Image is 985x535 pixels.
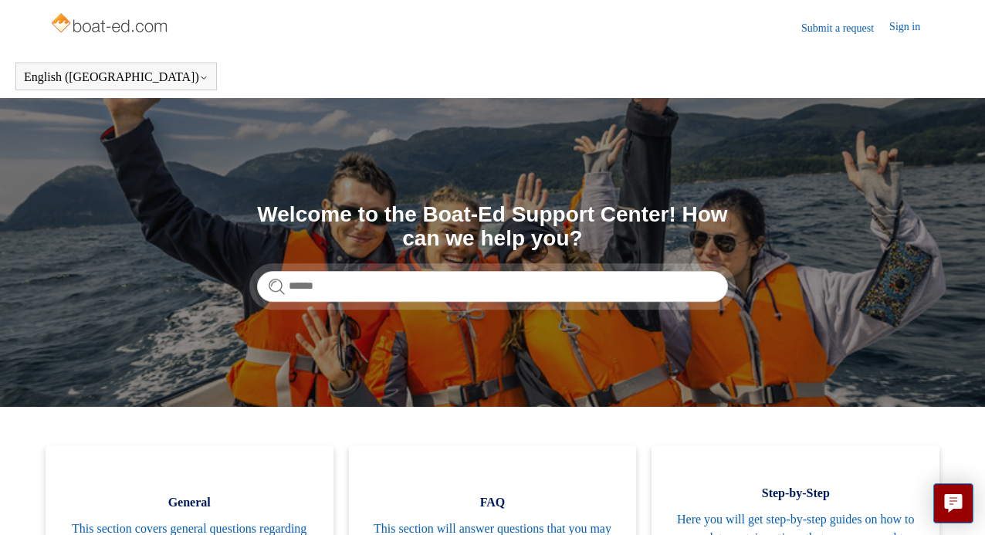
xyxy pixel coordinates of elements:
[69,493,310,512] span: General
[801,20,889,36] a: Submit a request
[49,9,172,40] img: Boat-Ed Help Center home page
[24,70,208,84] button: English ([GEOGRAPHIC_DATA])
[675,484,916,503] span: Step-by-Step
[933,483,973,523] button: Live chat
[257,203,728,251] h1: Welcome to the Boat-Ed Support Center! How can we help you?
[889,19,936,37] a: Sign in
[257,271,728,302] input: Search
[372,493,614,512] span: FAQ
